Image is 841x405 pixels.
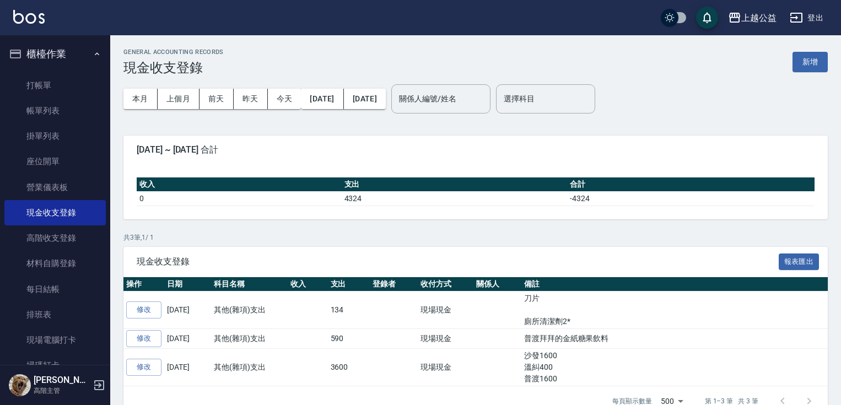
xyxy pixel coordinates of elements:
[418,329,473,349] td: 現場現金
[164,349,211,386] td: [DATE]
[9,374,31,396] img: Person
[123,233,828,242] p: 共 3 筆, 1 / 1
[211,349,288,386] td: 其他(雜項)支出
[268,89,301,109] button: 今天
[793,52,828,72] button: 新增
[126,301,161,318] a: 修改
[328,277,370,291] th: 支出
[158,89,200,109] button: 上個月
[696,7,718,29] button: save
[4,353,106,378] a: 掃碼打卡
[13,10,45,24] img: Logo
[164,277,211,291] th: 日期
[34,375,90,386] h5: [PERSON_NAME]
[418,277,473,291] th: 收付方式
[126,359,161,376] a: 修改
[342,177,568,192] th: 支出
[137,144,815,155] span: [DATE] ~ [DATE] 合計
[211,277,288,291] th: 科目名稱
[521,329,840,349] td: 普渡拜拜的金紙糖果飲料
[4,327,106,353] a: 現場電腦打卡
[164,291,211,329] td: [DATE]
[328,329,370,349] td: 590
[328,349,370,386] td: 3600
[4,40,106,68] button: 櫃檯作業
[785,8,828,28] button: 登出
[123,60,224,75] h3: 現金收支登錄
[123,89,158,109] button: 本月
[328,291,370,329] td: 134
[521,291,840,329] td: 刀片 廁所清潔劑2*
[4,123,106,149] a: 掛單列表
[164,329,211,349] td: [DATE]
[418,291,473,329] td: 現場現金
[301,89,343,109] button: [DATE]
[418,349,473,386] td: 現場現金
[344,89,386,109] button: [DATE]
[793,56,828,67] a: 新增
[567,191,815,206] td: -4324
[4,98,106,123] a: 帳單列表
[137,256,779,267] span: 現金收支登錄
[288,277,328,291] th: 收入
[126,330,161,347] a: 修改
[567,177,815,192] th: 合計
[123,48,224,56] h2: GENERAL ACCOUNTING RECORDS
[4,200,106,225] a: 現金收支登錄
[137,191,342,206] td: 0
[779,253,820,271] button: 報表匯出
[370,277,418,291] th: 登錄者
[200,89,234,109] button: 前天
[4,73,106,98] a: 打帳單
[137,177,342,192] th: 收入
[473,277,521,291] th: 關係人
[4,251,106,276] a: 材料自購登錄
[234,89,268,109] button: 昨天
[521,277,840,291] th: 備註
[521,349,840,386] td: 沙發1600 溫糾400 普渡1600
[342,191,568,206] td: 4324
[4,175,106,200] a: 營業儀表板
[741,11,777,25] div: 上越公益
[4,225,106,251] a: 高階收支登錄
[4,302,106,327] a: 排班表
[4,277,106,302] a: 每日結帳
[724,7,781,29] button: 上越公益
[211,291,288,329] td: 其他(雜項)支出
[123,277,164,291] th: 操作
[34,386,90,396] p: 高階主管
[211,329,288,349] td: 其他(雜項)支出
[4,149,106,174] a: 座位開單
[779,256,820,266] a: 報表匯出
